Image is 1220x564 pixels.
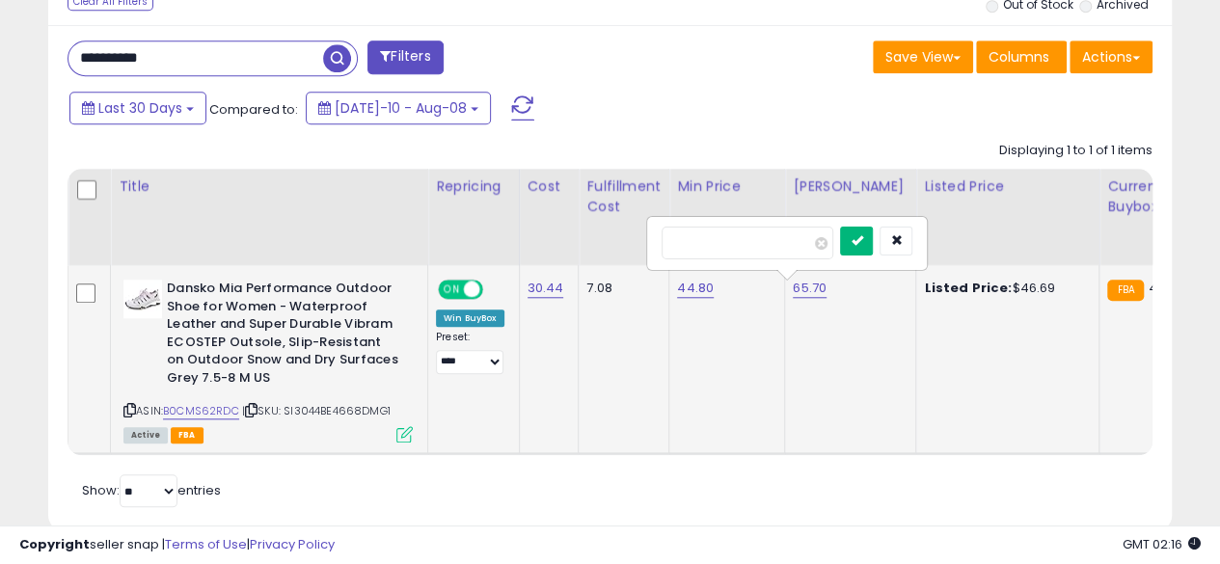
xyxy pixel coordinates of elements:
[440,282,464,298] span: ON
[1107,176,1206,217] div: Current Buybox Price
[436,309,504,327] div: Win BuyBox
[123,280,413,441] div: ASIN:
[306,92,491,124] button: [DATE]-10 - Aug-08
[1123,535,1201,553] span: 2025-09-8 02:16 GMT
[163,403,239,419] a: B0CMS62RDC
[1070,40,1152,73] button: Actions
[119,176,420,197] div: Title
[873,40,973,73] button: Save View
[367,40,443,74] button: Filters
[793,176,908,197] div: [PERSON_NAME]
[924,280,1084,297] div: $46.69
[436,176,511,197] div: Repricing
[123,427,168,443] span: All listings currently available for purchase on Amazon
[1107,280,1143,301] small: FBA
[677,279,714,298] a: 44.80
[69,92,206,124] button: Last 30 Days
[242,403,391,418] span: | SKU: SI3044BE4668DMG1
[480,282,511,298] span: OFF
[793,279,827,298] a: 65.70
[82,481,221,499] span: Show: entries
[123,280,162,318] img: 31CQ8v41ahL._SL40_.jpg
[528,176,571,197] div: Cost
[586,176,661,217] div: Fulfillment Cost
[677,176,776,197] div: Min Price
[19,536,335,554] div: seller snap | |
[209,100,298,119] span: Compared to:
[976,40,1067,73] button: Columns
[250,535,335,553] a: Privacy Policy
[586,280,654,297] div: 7.08
[335,98,467,118] span: [DATE]-10 - Aug-08
[1149,279,1184,297] span: 46.69
[171,427,203,443] span: FBA
[436,331,504,374] div: Preset:
[19,535,90,553] strong: Copyright
[924,279,1012,297] b: Listed Price:
[989,47,1049,67] span: Columns
[167,280,401,391] b: Dansko Mia Performance Outdoor Shoe for Women - Waterproof Leather and Super Durable Vibram ECOST...
[528,279,564,298] a: 30.44
[165,535,247,553] a: Terms of Use
[999,142,1152,160] div: Displaying 1 to 1 of 1 items
[924,176,1091,197] div: Listed Price
[98,98,182,118] span: Last 30 Days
